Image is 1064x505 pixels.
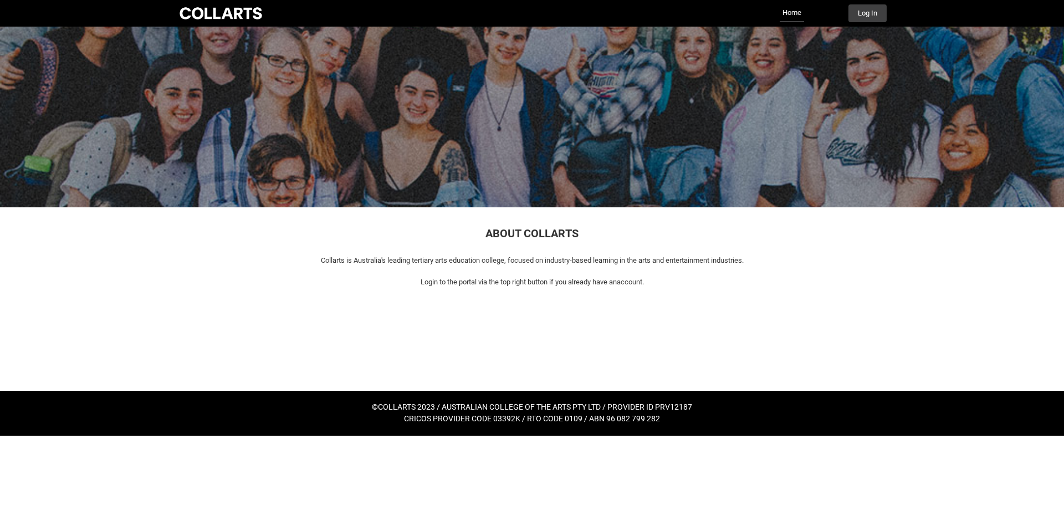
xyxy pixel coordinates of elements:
[184,255,880,266] p: Collarts is Australia's leading tertiary arts education college, focused on industry-based learni...
[485,227,579,240] span: ABOUT COLLARTS
[184,277,880,288] p: Login to the portal via the top right button if you already have an
[617,278,644,286] span: account.
[848,4,887,22] button: Log In
[780,4,804,22] a: Home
